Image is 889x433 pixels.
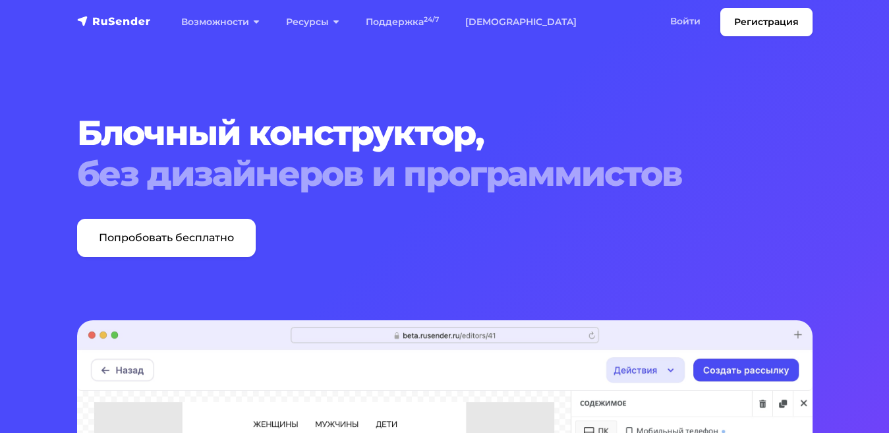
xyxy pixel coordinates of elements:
a: [DEMOGRAPHIC_DATA] [452,9,590,36]
a: Возможности [168,9,273,36]
a: Поддержка24/7 [353,9,452,36]
a: Регистрация [720,8,813,36]
span: без дизайнеров и программистов [77,154,813,194]
img: RuSender [77,14,151,28]
a: Войти [657,8,714,35]
a: Ресурсы [273,9,353,36]
a: Попробовать бесплатно [77,219,256,257]
sup: 24/7 [424,15,439,24]
h1: Блочный конструктор, [77,113,813,195]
